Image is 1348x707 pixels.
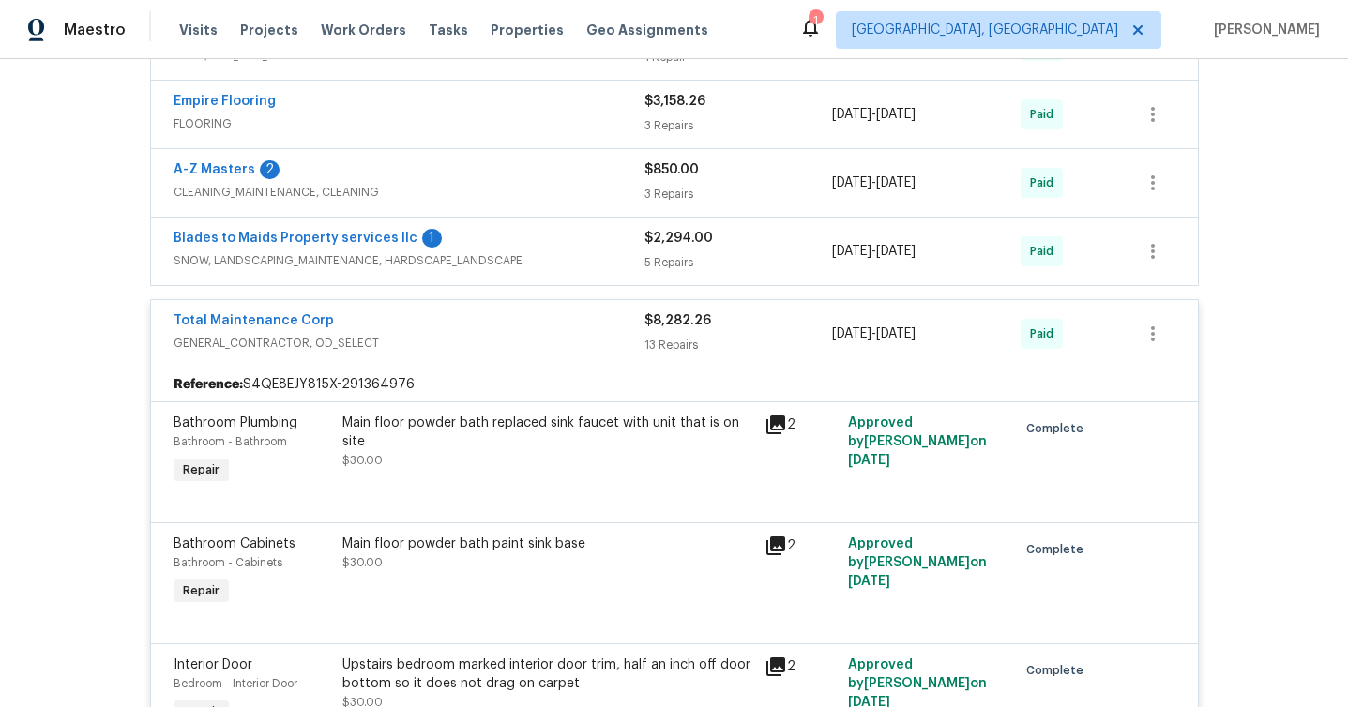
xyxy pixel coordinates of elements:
[240,21,298,39] span: Projects
[852,21,1118,39] span: [GEOGRAPHIC_DATA], [GEOGRAPHIC_DATA]
[321,21,406,39] span: Work Orders
[644,116,833,135] div: 3 Repairs
[832,105,916,124] span: -
[1030,105,1061,124] span: Paid
[342,534,753,553] div: Main floor powder bath paint sink base
[848,537,987,588] span: Approved by [PERSON_NAME] on
[848,416,987,467] span: Approved by [PERSON_NAME] on
[644,95,705,108] span: $3,158.26
[832,108,871,121] span: [DATE]
[1026,540,1091,559] span: Complete
[1206,21,1320,39] span: [PERSON_NAME]
[832,176,871,189] span: [DATE]
[832,245,871,258] span: [DATE]
[832,327,871,340] span: [DATE]
[876,327,916,340] span: [DATE]
[342,557,383,568] span: $30.00
[644,232,713,245] span: $2,294.00
[174,95,276,108] a: Empire Flooring
[174,537,295,550] span: Bathroom Cabinets
[174,557,282,568] span: Bathroom - Cabinets
[151,368,1198,401] div: S4QE8EJY815X-291364976
[848,454,890,467] span: [DATE]
[179,21,218,39] span: Visits
[342,655,753,693] div: Upstairs bedroom marked interior door trim, half an inch off door bottom so it does not drag on c...
[644,163,699,176] span: $850.00
[429,23,468,37] span: Tasks
[174,678,297,689] span: Bedroom - Interior Door
[174,114,644,133] span: FLOORING
[765,534,838,557] div: 2
[644,336,833,354] div: 13 Repairs
[765,414,838,436] div: 2
[422,229,442,248] div: 1
[586,21,708,39] span: Geo Assignments
[876,245,916,258] span: [DATE]
[1026,419,1091,438] span: Complete
[174,416,297,429] span: Bathroom Plumbing
[1026,661,1091,680] span: Complete
[174,183,644,202] span: CLEANING_MAINTENANCE, CLEANING
[260,160,280,179] div: 2
[174,232,417,245] a: Blades to Maids Property services llc
[1030,173,1061,192] span: Paid
[809,11,822,30] div: 1
[174,163,255,176] a: A-Z Masters
[174,375,243,394] b: Reference:
[174,251,644,270] span: SNOW, LANDSCAPING_MAINTENANCE, HARDSCAPE_LANDSCAPE
[174,314,334,327] a: Total Maintenance Corp
[174,334,644,353] span: GENERAL_CONTRACTOR, OD_SELECT
[876,108,916,121] span: [DATE]
[644,185,833,203] div: 3 Repairs
[644,314,711,327] span: $8,282.26
[174,436,287,447] span: Bathroom - Bathroom
[876,176,916,189] span: [DATE]
[64,21,126,39] span: Maestro
[765,655,838,678] div: 2
[342,455,383,466] span: $30.00
[342,414,753,451] div: Main floor powder bath replaced sink faucet with unit that is on site
[848,575,890,588] span: [DATE]
[174,658,252,671] span: Interior Door
[175,581,227,600] span: Repair
[1030,242,1061,261] span: Paid
[832,242,916,261] span: -
[832,324,916,343] span: -
[832,173,916,192] span: -
[175,460,227,479] span: Repair
[1030,324,1061,343] span: Paid
[644,253,833,272] div: 5 Repairs
[491,21,564,39] span: Properties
